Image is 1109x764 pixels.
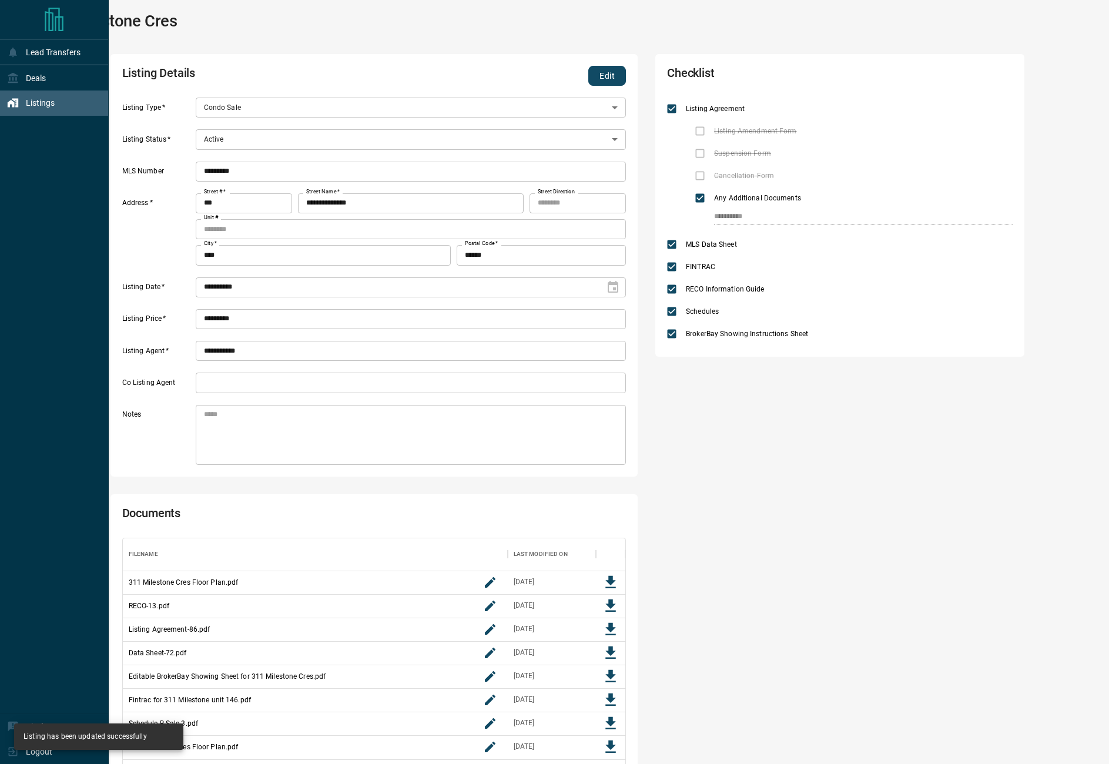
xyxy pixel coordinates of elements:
span: FINTRAC [683,262,718,272]
label: Listing Price [122,314,193,329]
div: Listing has been updated successfully [24,727,147,746]
span: Suspension Form [711,148,774,159]
div: Aug 15, 2025 [514,624,535,634]
div: Aug 16, 2025 [514,695,535,705]
button: Download File [599,594,622,618]
button: Download File [599,571,622,594]
label: Listing Status [122,135,193,150]
button: rename button [478,641,502,665]
button: rename button [478,594,502,618]
p: RECO-13.pdf [129,601,169,611]
p: 311 Milestone Cres Floor Plan.pdf [129,742,239,752]
label: MLS Number [122,166,193,182]
span: Listing Amendment Form [711,126,799,136]
div: Aug 16, 2025 [514,718,535,728]
button: Download File [599,688,622,712]
label: Street Name [306,188,340,196]
span: Cancellation Form [711,170,777,181]
div: Condo Sale [196,98,626,118]
p: Editable BrokerBay Showing Sheet for 311 Milestone Cres.pdf [129,671,326,682]
input: checklist input [714,209,988,224]
h2: Listing Details [122,66,425,86]
p: Data Sheet-72.pdf [129,648,187,658]
div: Last Modified On [508,538,596,571]
span: RECO Information Guide [683,284,767,294]
button: rename button [478,618,502,641]
button: Download File [599,735,622,759]
label: Co Listing Agent [122,378,193,393]
h2: Checklist [667,66,875,86]
label: Postal Code [465,240,498,247]
button: Edit [588,66,626,86]
button: rename button [478,665,502,688]
div: Aug 17, 2025 [514,577,535,587]
div: Active [196,129,626,149]
span: Listing Agreement [683,103,748,114]
div: Aug 16, 2025 [514,671,535,681]
div: Aug 15, 2025 [514,648,535,658]
span: Schedules [683,306,722,317]
span: BrokerBay Showing Instructions Sheet [683,329,811,339]
div: Aug 17, 2025 [514,742,535,752]
h2: Documents [122,506,425,526]
p: Fintrac for 311 Milestone unit 146.pdf [129,695,251,705]
p: 311 Milestone Cres Floor Plan.pdf [129,577,239,588]
div: Filename [129,538,158,571]
button: Download File [599,641,622,665]
label: Notes [122,410,193,465]
button: rename button [478,571,502,594]
label: City [204,240,217,247]
div: Aug 15, 2025 [514,601,535,611]
div: Filename [123,538,508,571]
span: MLS Data Sheet [683,239,740,250]
label: Listing Date [122,282,193,297]
button: Download File [599,712,622,735]
label: Listing Type [122,103,193,118]
p: Schedule B Sale-3.pdf [129,718,198,729]
label: Street # [204,188,226,196]
button: rename button [478,735,502,759]
button: rename button [478,688,502,712]
p: Listing Agreement-86.pdf [129,624,210,635]
label: Unit # [204,214,219,222]
div: Last Modified On [514,538,568,571]
span: Any Additional Documents [711,193,804,203]
label: Street Direction [538,188,575,196]
button: Download File [599,618,622,641]
label: Listing Agent [122,346,193,361]
label: Address [122,198,193,265]
button: rename button [478,712,502,735]
button: Download File [599,665,622,688]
